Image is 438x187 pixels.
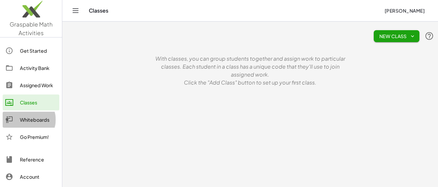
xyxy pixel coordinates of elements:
[3,77,59,93] a: Assigned Work
[3,43,59,59] a: Get Started
[20,81,57,89] div: Assigned Work
[20,116,57,124] div: Whiteboards
[374,30,419,42] button: New Class
[3,169,59,185] a: Account
[3,152,59,167] a: Reference
[3,94,59,110] a: Classes
[379,5,430,17] button: [PERSON_NAME]
[20,98,57,106] div: Classes
[10,21,53,36] span: Graspable Math Activities
[379,33,414,39] span: New Class
[20,47,57,55] div: Get Started
[20,64,57,72] div: Activity Bank
[20,173,57,181] div: Account
[20,156,57,163] div: Reference
[384,8,425,14] span: [PERSON_NAME]
[151,55,350,79] p: With classes, you can group students together and assign work to particular classes. Each student...
[20,133,57,141] div: Go Premium!
[3,60,59,76] a: Activity Bank
[3,112,59,128] a: Whiteboards
[151,79,350,87] p: Click the "Add Class" button to set up your first class.
[70,5,81,16] button: Toggle navigation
